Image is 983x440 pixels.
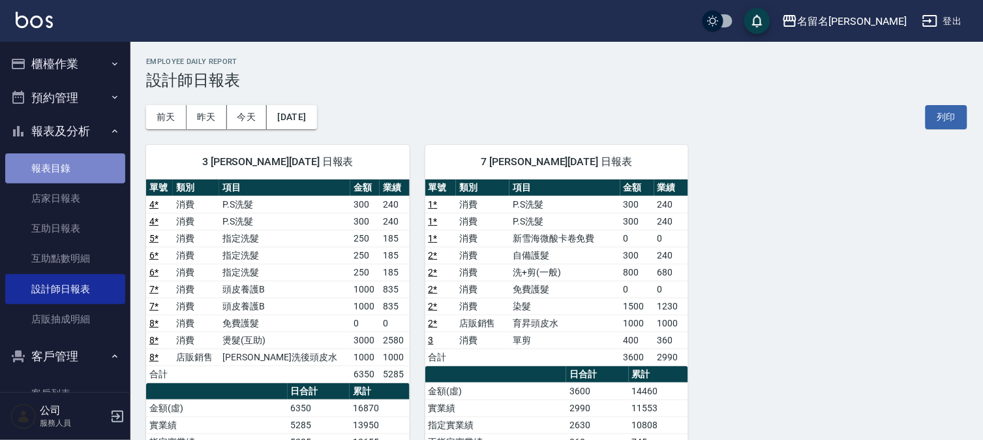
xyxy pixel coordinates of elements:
td: 消費 [456,281,509,298]
td: 3600 [566,383,629,400]
button: 報表及分析 [5,114,125,148]
td: P.S洗髮 [219,196,350,213]
td: [PERSON_NAME]洗後頭皮水 [219,349,350,366]
td: 16870 [350,400,410,416]
td: 染髮 [509,298,620,315]
td: 消費 [173,298,219,315]
h5: 公司 [40,404,106,417]
td: 0 [654,281,688,298]
h3: 設計師日報表 [146,71,967,89]
td: 300 [350,196,380,213]
td: 5285 [380,366,409,383]
td: 免費護髮 [509,281,620,298]
td: 680 [654,264,688,281]
button: 今天 [227,105,267,129]
td: 消費 [173,264,219,281]
td: 835 [380,281,409,298]
td: 消費 [456,298,509,315]
td: 消費 [456,264,509,281]
td: 360 [654,332,688,349]
td: 5285 [288,416,350,433]
td: 6350 [350,366,380,383]
td: 835 [380,298,409,315]
td: 250 [350,264,380,281]
span: 7 [PERSON_NAME][DATE] 日報表 [441,155,673,168]
td: 240 [654,247,688,264]
button: 櫃檯作業 [5,47,125,81]
td: 10808 [629,416,689,433]
td: 實業績 [425,400,567,416]
th: 項目 [509,180,620,196]
th: 累計 [350,383,410,400]
td: 消費 [456,213,509,230]
button: 登出 [917,9,967,33]
td: 1500 [620,298,654,315]
a: 互助日報表 [5,213,125,244]
td: 400 [620,332,654,349]
a: 互助點數明細 [5,244,125,274]
td: P.S洗髮 [509,213,620,230]
td: 消費 [173,230,219,247]
td: 合計 [146,366,173,383]
td: 1230 [654,298,688,315]
td: 合計 [425,349,456,366]
th: 金額 [350,180,380,196]
td: 實業績 [146,416,288,433]
th: 日合計 [288,383,350,400]
td: 指定洗髮 [219,247,350,264]
button: 昨天 [187,105,227,129]
h2: Employee Daily Report [146,57,967,66]
span: 3 [PERSON_NAME][DATE] 日報表 [162,155,394,168]
td: 店販銷售 [173,349,219,366]
td: 1000 [380,349,409,366]
td: 頭皮養護B [219,281,350,298]
td: 2630 [566,416,629,433]
td: 消費 [456,247,509,264]
td: 250 [350,247,380,264]
td: 300 [620,213,654,230]
td: 6350 [288,400,350,416]
td: 消費 [173,213,219,230]
button: [DATE] [267,105,316,129]
td: 0 [620,230,654,247]
td: P.S洗髮 [509,196,620,213]
th: 單號 [146,180,173,196]
td: 2990 [654,349,688,366]
table: a dense table [425,180,689,366]
td: 洗+剪(一般) [509,264,620,281]
td: 3600 [620,349,654,366]
td: 0 [380,315,409,332]
td: 0 [620,281,654,298]
td: 300 [350,213,380,230]
th: 業績 [654,180,688,196]
td: 185 [380,264,409,281]
p: 服務人員 [40,417,106,429]
button: save [744,8,770,34]
td: 240 [654,213,688,230]
th: 項目 [219,180,350,196]
td: 自備護髮 [509,247,620,264]
td: 育昇頭皮水 [509,315,620,332]
td: 消費 [456,332,509,349]
td: 指定實業績 [425,416,567,433]
button: 客戶管理 [5,339,125,373]
td: 金額(虛) [425,383,567,400]
td: P.S洗髮 [219,213,350,230]
td: 指定洗髮 [219,264,350,281]
td: 240 [380,213,409,230]
td: 185 [380,230,409,247]
td: 300 [620,247,654,264]
button: 預約管理 [5,81,125,115]
td: 1000 [350,349,380,366]
div: 名留名[PERSON_NAME] [798,13,907,29]
a: 3 [429,335,434,345]
th: 累計 [629,366,689,383]
td: 0 [350,315,380,332]
td: 13950 [350,416,410,433]
td: 300 [620,196,654,213]
td: 指定洗髮 [219,230,350,247]
th: 日合計 [566,366,629,383]
td: 消費 [173,196,219,213]
td: 3000 [350,332,380,349]
td: 2990 [566,400,629,416]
